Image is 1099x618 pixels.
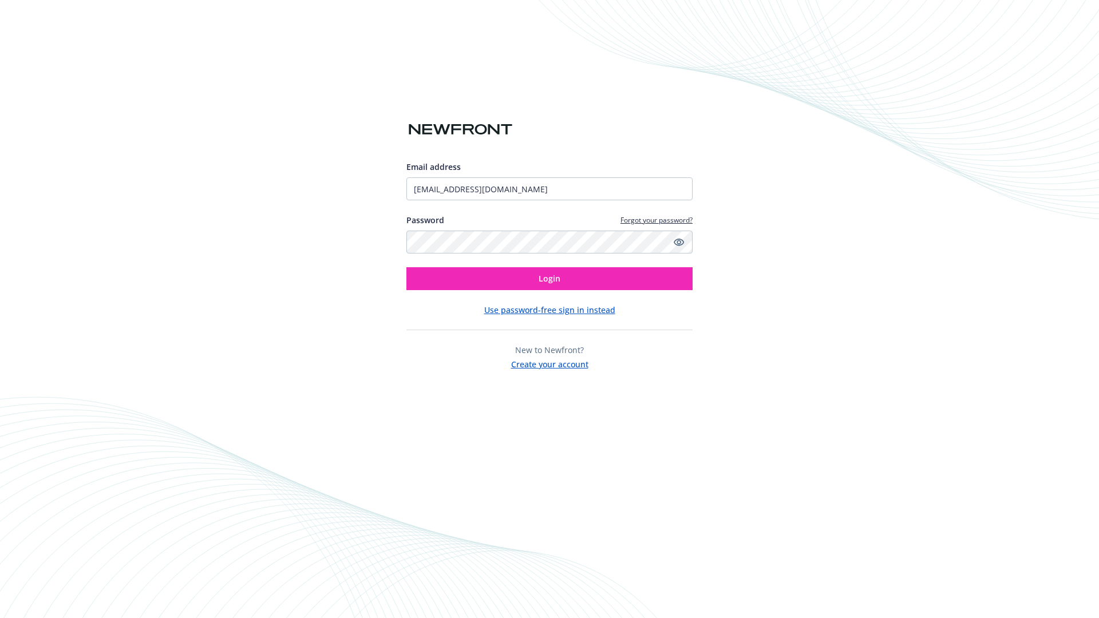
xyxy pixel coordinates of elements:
[406,214,444,226] label: Password
[484,304,615,316] button: Use password-free sign in instead
[406,120,515,140] img: Newfront logo
[406,231,693,253] input: Enter your password
[406,267,693,290] button: Login
[515,344,584,355] span: New to Newfront?
[406,161,461,172] span: Email address
[406,177,693,200] input: Enter your email
[672,235,686,249] a: Show password
[539,273,560,284] span: Login
[511,356,588,370] button: Create your account
[620,215,693,225] a: Forgot your password?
